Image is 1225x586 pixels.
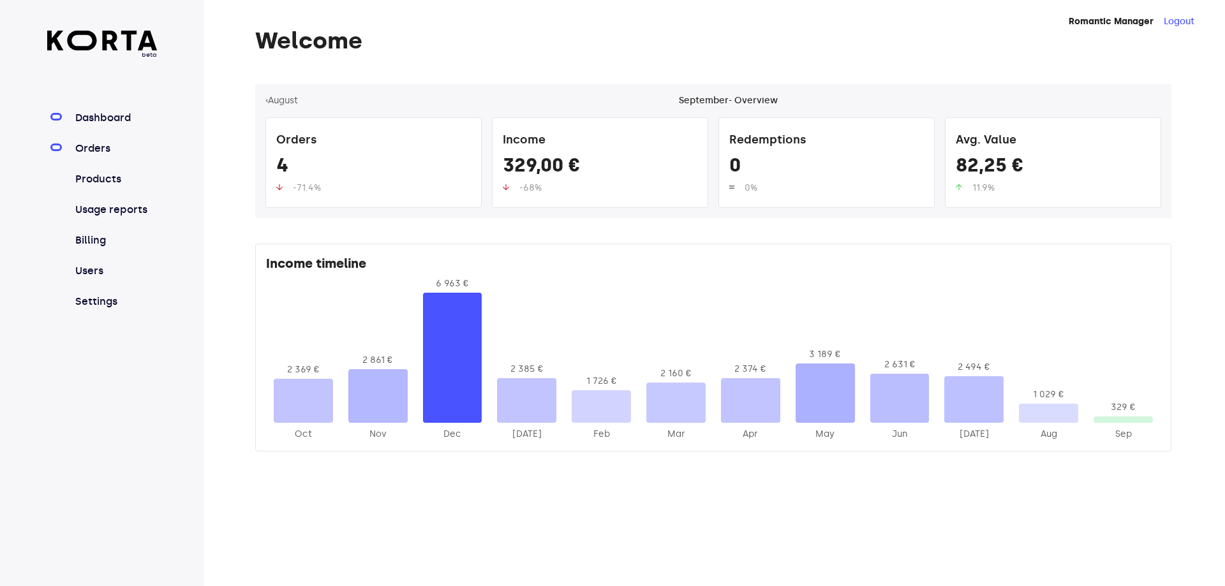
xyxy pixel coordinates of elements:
[1019,388,1078,401] div: 1 029 €
[956,184,962,191] img: up
[956,154,1150,182] div: 82,25 €
[1069,16,1154,27] strong: Romantic Manager
[729,154,924,182] div: 0
[274,428,333,441] div: 2024-Oct
[255,28,1171,54] h1: Welcome
[47,50,158,59] span: beta
[348,354,408,367] div: 2 861 €
[276,154,471,182] div: 4
[73,263,158,279] a: Users
[503,184,509,191] img: up
[293,182,321,193] span: -71.4%
[1019,428,1078,441] div: 2025-Aug
[276,128,471,154] div: Orders
[646,367,706,380] div: 2 160 €
[956,128,1150,154] div: Avg. Value
[73,294,158,309] a: Settings
[721,428,780,441] div: 2025-Apr
[679,94,778,107] div: September - Overview
[944,428,1004,441] div: 2025-Jul
[1094,428,1153,441] div: 2025-Sep
[73,141,158,156] a: Orders
[729,184,734,191] img: up
[47,31,158,50] img: Korta
[73,202,158,217] a: Usage reports
[796,428,855,441] div: 2025-May
[348,428,408,441] div: 2024-Nov
[796,348,855,361] div: 3 189 €
[729,128,924,154] div: Redemptions
[572,428,631,441] div: 2025-Feb
[73,233,158,248] a: Billing
[646,428,706,441] div: 2025-Mar
[870,358,930,371] div: 2 631 €
[73,110,158,126] a: Dashboard
[572,375,631,388] div: 1 726 €
[266,254,1161,277] div: Income timeline
[1094,401,1153,414] div: 329 €
[47,31,158,59] a: beta
[497,363,556,376] div: 2 385 €
[265,94,298,107] button: ‹August
[503,128,697,154] div: Income
[274,363,333,376] div: 2 369 €
[276,184,283,191] img: up
[721,363,780,376] div: 2 374 €
[745,182,757,193] span: 0%
[423,277,482,290] div: 6 963 €
[503,154,697,182] div: 329,00 €
[423,428,482,441] div: 2024-Dec
[519,182,542,193] span: -68%
[73,172,158,187] a: Products
[1164,15,1194,28] button: Logout
[497,428,556,441] div: 2025-Jan
[944,361,1004,374] div: 2 494 €
[870,428,930,441] div: 2025-Jun
[972,182,995,193] span: 11.9%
